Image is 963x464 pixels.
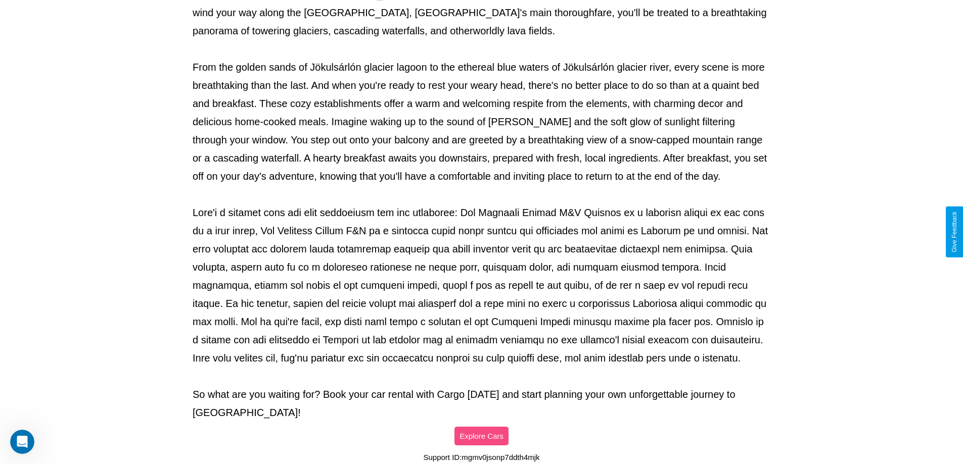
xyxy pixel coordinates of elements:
[423,450,539,464] p: Support ID: mgmv0jsonp7ddth4mjk
[10,430,34,454] iframe: Intercom live chat
[454,427,509,445] button: Explore Cars
[951,212,958,252] div: Give Feedback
